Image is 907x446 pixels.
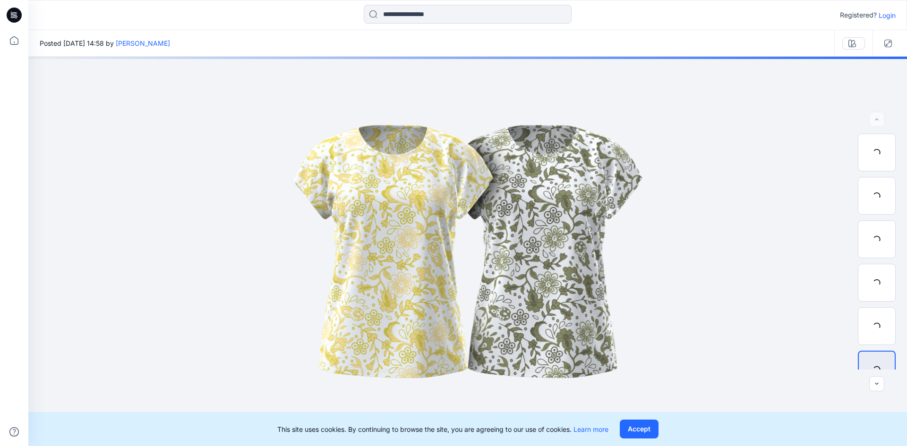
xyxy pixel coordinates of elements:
[573,425,608,433] a: Learn more
[277,424,608,434] p: This site uses cookies. By continuing to browse the site, you are agreeing to our use of cookies.
[879,10,896,20] p: Login
[40,38,170,48] span: Posted [DATE] 14:58 by
[840,9,877,21] p: Registered?
[620,420,659,438] button: Accept
[231,110,704,393] img: eyJhbGciOiJIUzI1NiIsImtpZCI6IjAiLCJzbHQiOiJzZXMiLCJ0eXAiOiJKV1QifQ.eyJkYXRhIjp7InR5cGUiOiJzdG9yYW...
[116,39,170,47] a: [PERSON_NAME]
